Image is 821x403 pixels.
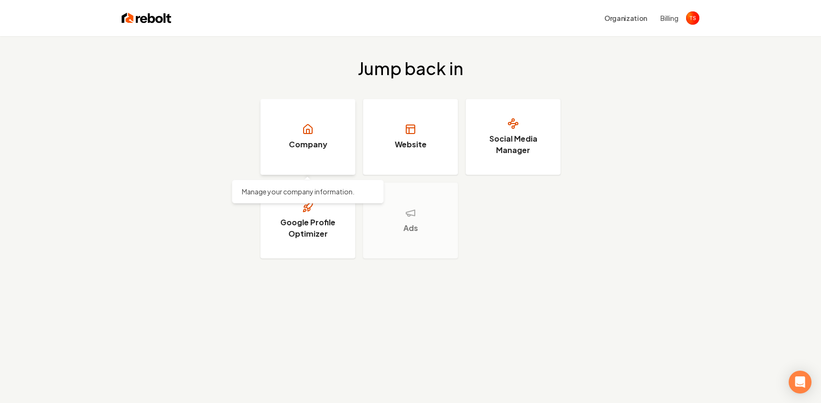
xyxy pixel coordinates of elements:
img: Rebolt Logo [122,11,172,25]
h2: Jump back in [358,59,463,78]
h3: Ads [403,222,418,234]
button: Organization [599,10,653,27]
h3: Company [289,139,327,150]
a: Google Profile Optimizer [260,182,355,259]
h3: Google Profile Optimizer [272,217,344,240]
a: Company [260,99,355,175]
button: Open user button [686,11,699,25]
h3: Social Media Manager [477,133,549,156]
h3: Website [395,139,427,150]
div: Open Intercom Messenger [789,371,811,393]
a: Social Media Manager [466,99,561,175]
button: Billing [660,13,678,23]
a: Website [363,99,458,175]
img: Tyler Schulke [686,11,699,25]
p: Manage your company information. [242,187,374,196]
